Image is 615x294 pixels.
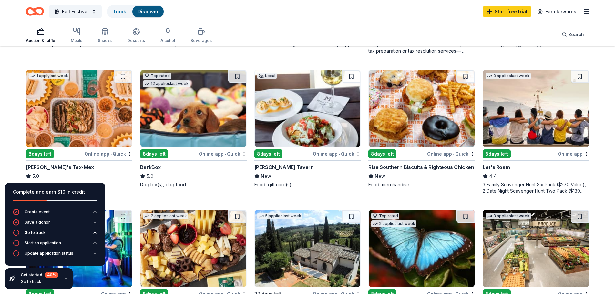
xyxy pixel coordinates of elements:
[62,8,89,15] span: Fall Festival
[254,181,361,188] div: Food, gift card(s)
[26,163,94,171] div: [PERSON_NAME]'s Tex-Mex
[26,149,54,158] div: 8 days left
[26,25,55,46] button: Auction & raffle
[98,25,112,46] button: Snacks
[427,150,475,158] div: Online app Quick
[368,163,474,171] div: Rise Southern Biscuits & Righteous Chicken
[25,230,46,235] div: Go to track
[32,172,39,180] span: 5.0
[190,38,212,43] div: Beverages
[486,213,531,219] div: 3 applies last week
[453,151,454,157] span: •
[199,150,247,158] div: Online app Quick
[25,220,50,225] div: Save a donor
[140,70,247,188] a: Image for BarkBoxTop rated12 applieslast week8days leftOnline app•QuickBarkBox5.0Dog toy(s), dog ...
[26,4,44,19] a: Home
[371,220,416,227] div: 2 applies last week
[483,70,589,194] a: Image for Let's Roam3 applieslast week8days leftOnline appLet's Roam4.43 Family Scavenger Hunt Si...
[483,70,589,147] img: Image for Let's Roam
[568,31,584,38] span: Search
[339,151,340,157] span: •
[483,210,589,287] img: Image for Publix
[21,279,58,284] div: Go to track
[71,25,82,46] button: Meals
[113,9,126,14] a: Track
[25,209,50,215] div: Create event
[13,188,97,196] div: Complete and earn $10 in credit
[483,6,531,17] a: Start free trial
[45,272,58,278] div: 40 %
[71,38,82,43] div: Meals
[13,250,97,260] button: Update application status
[13,219,97,229] button: Save a donor
[255,70,361,147] img: Image for Marlow's Tavern
[110,151,112,157] span: •
[127,38,145,43] div: Desserts
[261,172,271,180] span: New
[313,150,361,158] div: Online app Quick
[25,240,61,246] div: Start an application
[369,70,475,147] img: Image for Rise Southern Biscuits & Righteous Chicken
[85,150,132,158] div: Online app Quick
[140,149,168,158] div: 8 days left
[138,9,159,14] a: Discover
[26,70,132,147] img: Image for Chuy's Tex-Mex
[483,149,511,158] div: 8 days left
[483,163,510,171] div: Let's Roam
[143,80,190,87] div: 12 applies last week
[140,210,246,287] img: Image for Gordon Food Service Store
[143,73,171,79] div: Top rated
[557,28,589,41] button: Search
[127,25,145,46] button: Desserts
[257,73,277,79] div: Local
[254,163,314,171] div: [PERSON_NAME] Tavern
[254,70,361,188] a: Image for Marlow's TavernLocal8days leftOnline app•Quick[PERSON_NAME] TavernNewFood, gift card(s)
[160,25,175,46] button: Alcohol
[25,251,73,256] div: Update application status
[489,172,497,180] span: 4.4
[13,209,97,219] button: Create event
[368,181,475,188] div: Food, merchandise
[98,38,112,43] div: Snacks
[140,163,161,171] div: BarkBox
[29,73,69,79] div: 1 apply last week
[160,38,175,43] div: Alcohol
[486,73,531,79] div: 3 applies last week
[107,5,164,18] button: TrackDiscover
[375,172,385,180] span: New
[225,151,226,157] span: •
[558,150,589,158] div: Online app
[371,213,399,219] div: Top rated
[143,213,188,219] div: 2 applies last week
[257,213,302,219] div: 5 applies last week
[483,181,589,194] div: 3 Family Scavenger Hunt Six Pack ($270 Value), 2 Date Night Scavenger Hunt Two Pack ($130 Value)
[368,70,475,188] a: Image for Rise Southern Biscuits & Righteous Chicken8days leftOnline app•QuickRise Southern Biscu...
[255,210,361,287] img: Image for Villa Sogni D’Oro
[13,240,97,250] button: Start an application
[13,229,97,240] button: Go to track
[368,149,396,158] div: 8 days left
[534,6,580,17] a: Earn Rewards
[147,172,153,180] span: 5.0
[26,38,55,43] div: Auction & raffle
[21,272,58,278] div: Get started
[26,70,132,188] a: Image for Chuy's Tex-Mex1 applylast week8days leftOnline app•Quick[PERSON_NAME]'s Tex-Mex5.0Food,...
[254,149,282,158] div: 8 days left
[369,210,475,287] img: Image for Butterfly World
[190,25,212,46] button: Beverages
[49,5,102,18] button: Fall Festival
[368,41,475,54] div: A $1,000 Gift Certificate redeemable for expert tax preparation or tax resolution services—recipi...
[140,70,246,147] img: Image for BarkBox
[140,181,247,188] div: Dog toy(s), dog food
